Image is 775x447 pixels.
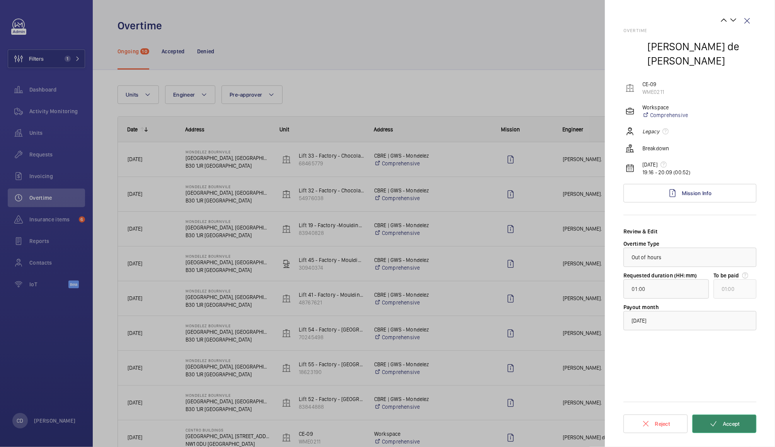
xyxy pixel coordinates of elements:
span: Mission Info [682,190,712,196]
a: Comprehensive [642,111,688,119]
p: WME0211 [642,88,664,96]
span: Out of hours [632,254,662,260]
p: Workspace [642,104,688,111]
label: Overtime Type [623,241,659,247]
button: Reject [623,415,688,433]
span: Accept [723,421,740,427]
a: Mission Info [623,184,756,202]
em: Legacy [642,127,659,135]
label: Requested duration (HH:mm) [623,272,697,279]
span: Reject [655,421,670,427]
h2: [PERSON_NAME] de [PERSON_NAME] [647,39,756,68]
p: [DATE] [642,161,691,168]
p: CE-09 [642,80,664,88]
p: Breakdown [642,144,669,152]
label: To be paid [714,272,756,279]
img: elevator.svg [625,83,635,93]
label: Payout month [623,304,659,310]
input: function ot(){if((0,e.mK)(Iu),Iu.value===k)throw new i.buA(-950,null);return Iu.value} [623,279,709,299]
p: 19:16 - 20:09 (00:52) [642,168,691,176]
button: Accept [692,415,756,433]
span: [DATE] [632,318,647,324]
h2: Overtime [623,28,756,33]
div: Review & Edit [623,228,756,235]
input: undefined [714,279,756,299]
